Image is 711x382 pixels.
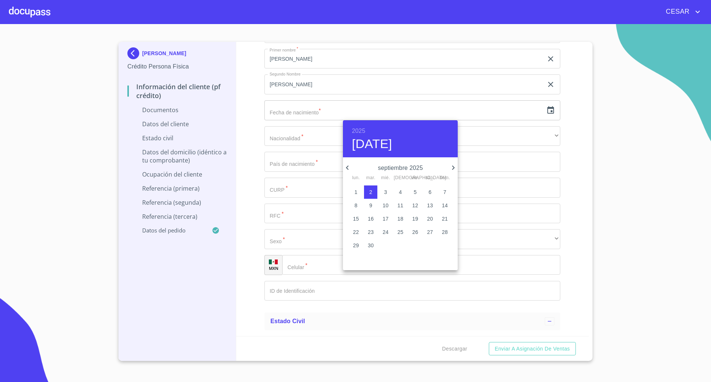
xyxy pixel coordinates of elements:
[394,212,407,225] button: 18
[364,225,377,239] button: 23
[364,212,377,225] button: 16
[353,228,359,236] p: 22
[384,188,387,196] p: 3
[369,202,372,209] p: 9
[397,202,403,209] p: 11
[412,215,418,222] p: 19
[364,199,377,212] button: 9
[379,185,392,199] button: 3
[423,212,437,225] button: 20
[364,239,377,252] button: 30
[442,215,448,222] p: 21
[379,225,392,239] button: 24
[349,212,363,225] button: 15
[379,174,392,182] span: mié.
[364,185,377,199] button: 2
[438,185,451,199] button: 7
[364,174,377,182] span: mar.
[352,126,365,136] button: 2025
[397,228,403,236] p: 25
[383,215,388,222] p: 17
[427,228,433,236] p: 27
[352,164,449,172] p: septiembre 2025
[442,228,448,236] p: 28
[408,225,422,239] button: 26
[369,188,372,196] p: 2
[408,174,422,182] span: vie.
[379,212,392,225] button: 17
[412,228,418,236] p: 26
[399,188,402,196] p: 4
[438,174,451,182] span: dom.
[438,225,451,239] button: 28
[408,185,422,199] button: 5
[368,228,374,236] p: 23
[394,225,407,239] button: 25
[423,199,437,212] button: 13
[394,185,407,199] button: 4
[354,202,357,209] p: 8
[423,225,437,239] button: 27
[397,215,403,222] p: 18
[349,239,363,252] button: 29
[438,212,451,225] button: 21
[354,188,357,196] p: 1
[349,174,363,182] span: lun.
[349,185,363,199] button: 1
[379,199,392,212] button: 10
[383,202,388,209] p: 10
[428,188,431,196] p: 6
[368,215,374,222] p: 16
[394,174,407,182] span: [DEMOGRAPHIC_DATA].
[349,225,363,239] button: 22
[353,215,359,222] p: 15
[408,212,422,225] button: 19
[427,215,433,222] p: 20
[438,199,451,212] button: 14
[349,199,363,212] button: 8
[442,202,448,209] p: 14
[427,202,433,209] p: 13
[414,188,417,196] p: 5
[394,199,407,212] button: 11
[368,242,374,249] p: 30
[383,228,388,236] p: 24
[443,188,446,196] p: 7
[353,242,359,249] p: 29
[423,185,437,199] button: 6
[352,136,392,152] button: [DATE]
[412,202,418,209] p: 12
[423,174,437,182] span: sáb.
[408,199,422,212] button: 12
